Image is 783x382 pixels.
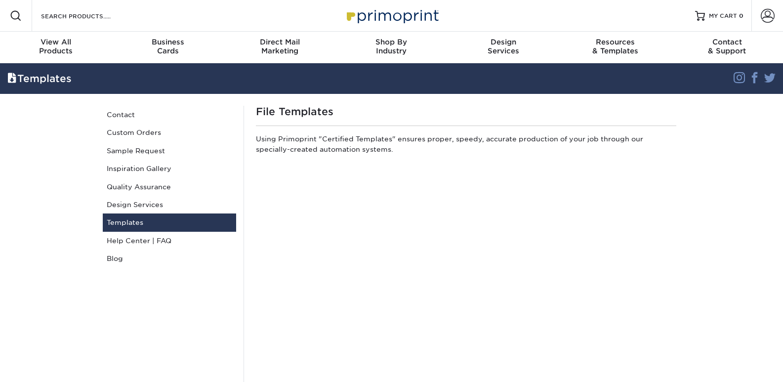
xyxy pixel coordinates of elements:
[335,38,447,46] span: Shop By
[671,38,783,55] div: & Support
[709,12,737,20] span: MY CART
[448,38,559,46] span: Design
[559,38,671,46] span: Resources
[671,38,783,46] span: Contact
[112,38,223,55] div: Cards
[739,12,743,19] span: 0
[559,32,671,63] a: Resources& Templates
[342,5,441,26] img: Primoprint
[103,178,236,196] a: Quality Assurance
[103,106,236,124] a: Contact
[103,142,236,160] a: Sample Request
[256,134,676,158] p: Using Primoprint "Certified Templates" ensures proper, speedy, accurate production of your job th...
[448,38,559,55] div: Services
[335,32,447,63] a: Shop ByIndustry
[103,232,236,250] a: Help Center | FAQ
[256,106,676,118] h1: File Templates
[103,160,236,177] a: Inspiration Gallery
[448,32,559,63] a: DesignServices
[103,213,236,231] a: Templates
[224,38,335,46] span: Direct Mail
[224,38,335,55] div: Marketing
[224,32,335,63] a: Direct MailMarketing
[559,38,671,55] div: & Templates
[335,38,447,55] div: Industry
[112,32,223,63] a: BusinessCards
[103,196,236,213] a: Design Services
[40,10,136,22] input: SEARCH PRODUCTS.....
[103,124,236,141] a: Custom Orders
[112,38,223,46] span: Business
[671,32,783,63] a: Contact& Support
[103,250,236,267] a: Blog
